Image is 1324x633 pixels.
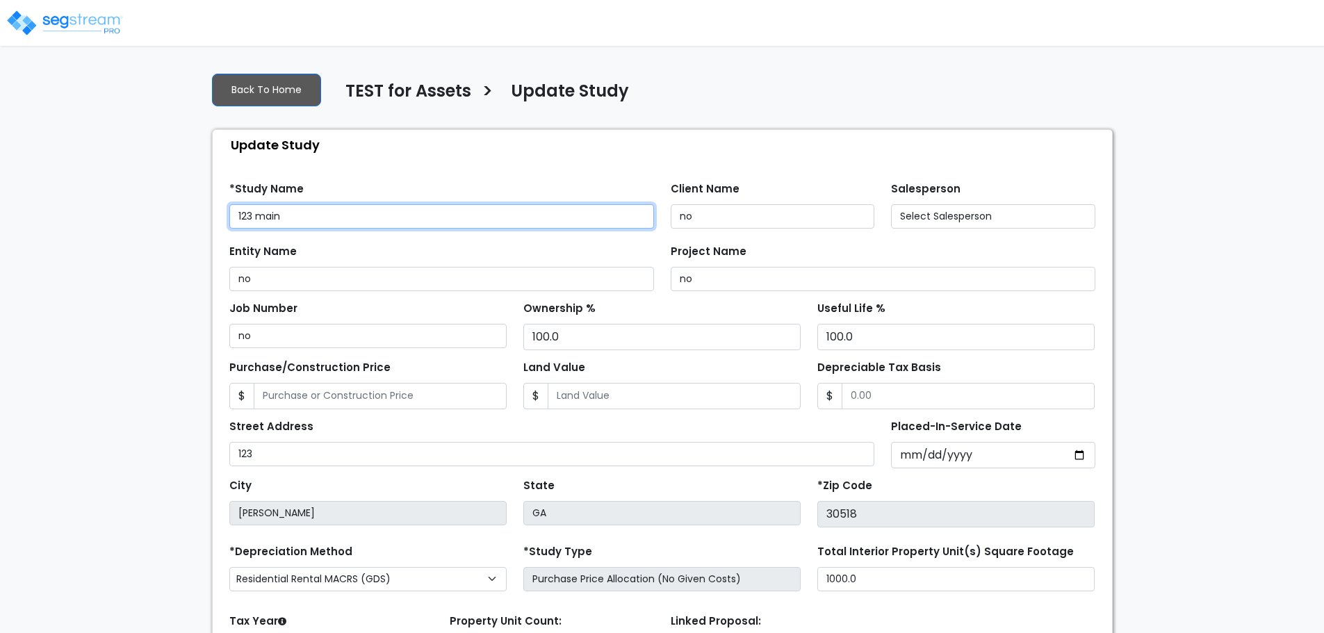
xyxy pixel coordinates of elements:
label: Tax Year [229,614,286,630]
label: Placed-In-Service Date [891,419,1022,435]
label: *Study Type [523,544,592,560]
label: *Zip Code [817,478,872,494]
label: Linked Proposal: [671,614,761,630]
input: Ownership [523,324,801,350]
input: Land Value [548,383,801,409]
label: Street Address [229,419,313,435]
input: Client Name [671,204,875,229]
input: Project Name [671,267,1095,291]
label: Entity Name [229,244,297,260]
label: Ownership % [523,301,596,317]
input: Depreciation [817,324,1095,350]
span: $ [229,383,254,409]
input: total square foot [817,567,1095,591]
a: Back To Home [212,74,321,106]
h4: Update Study [511,81,629,105]
h4: TEST for Assets [345,81,471,105]
a: Update Study [500,81,629,110]
label: Purchase/Construction Price [229,360,391,376]
h3: > [482,80,493,107]
label: Depreciable Tax Basis [817,360,941,376]
label: Client Name [671,181,739,197]
label: Total Interior Property Unit(s) Square Footage [817,544,1074,560]
input: Street Address [229,442,875,466]
label: Useful Life % [817,301,885,317]
img: logo_pro_r.png [6,9,124,37]
input: Purchase or Construction Price [254,383,507,409]
label: Land Value [523,360,585,376]
input: 0.00 [842,383,1095,409]
input: Study Name [229,204,654,229]
label: State [523,478,555,494]
label: City [229,478,252,494]
label: *Study Name [229,181,304,197]
label: *Depreciation Method [229,544,352,560]
input: Zip Code [817,501,1095,527]
label: Project Name [671,244,746,260]
div: Update Study [220,130,1112,160]
span: $ [817,383,842,409]
a: TEST for Assets [335,81,471,110]
input: Entity Name [229,267,654,291]
label: Job Number [229,301,297,317]
label: Salesperson [891,181,961,197]
label: Property Unit Count: [450,614,562,630]
span: $ [523,383,548,409]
